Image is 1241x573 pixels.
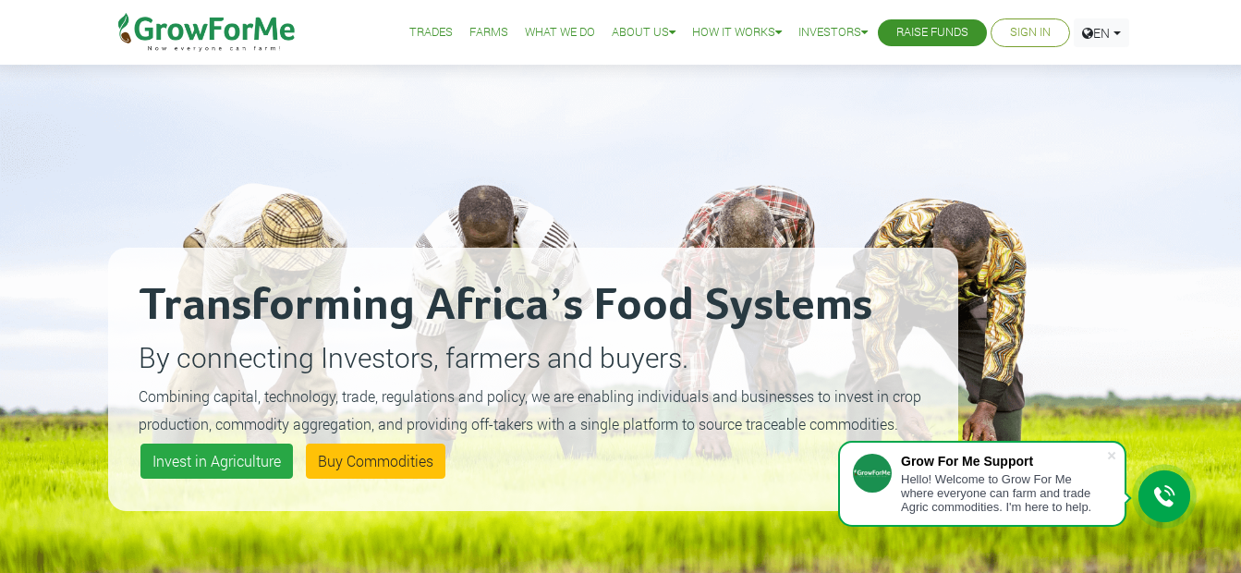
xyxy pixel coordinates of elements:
a: Invest in Agriculture [140,444,293,479]
small: Combining capital, technology, trade, regulations and policy, we are enabling individuals and bus... [139,386,921,433]
a: Raise Funds [896,23,968,43]
a: Farms [469,23,508,43]
a: Sign In [1010,23,1051,43]
div: Hello! Welcome to Grow For Me where everyone can farm and trade Agric commodities. I'm here to help. [901,472,1106,514]
p: By connecting Investors, farmers and buyers. [139,336,928,378]
a: What We Do [525,23,595,43]
a: Investors [798,23,868,43]
a: Buy Commodities [306,444,445,479]
div: Grow For Me Support [901,454,1106,469]
a: About Us [612,23,675,43]
a: Trades [409,23,453,43]
h2: Transforming Africa’s Food Systems [139,278,928,334]
a: EN [1074,18,1129,47]
a: How it Works [692,23,782,43]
